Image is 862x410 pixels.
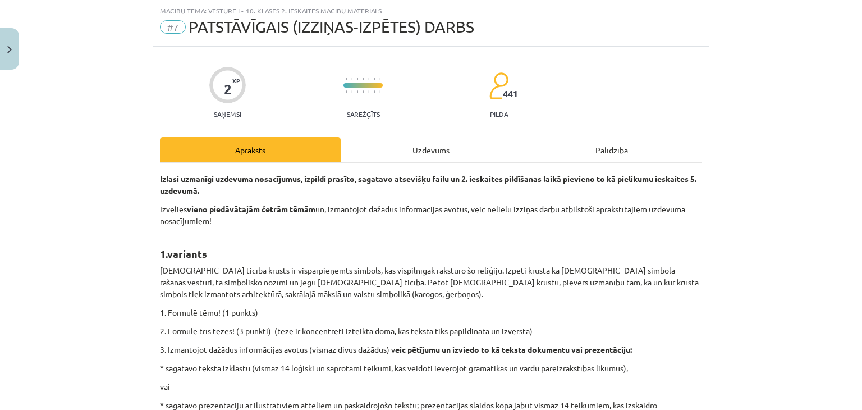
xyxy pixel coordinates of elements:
b: Izlasi uzmanīgi uzdevuma nosacījumus, izpildi prasīto, sagatavo atsevišķu failu un 2. ieskaites p... [160,174,696,195]
div: Apraksts [160,137,341,162]
span: #7 [160,20,186,34]
img: icon-short-line-57e1e144782c952c97e751825c79c345078a6d821885a25fce030b3d8c18986b.svg [363,90,364,93]
img: icon-short-line-57e1e144782c952c97e751825c79c345078a6d821885a25fce030b3d8c18986b.svg [351,78,352,80]
p: 2. Formulē trīs tēzes! (3 punkti) (tēze ir koncentrēti izteikta doma, kas tekstā tiks papildināta... [160,325,702,337]
p: Saņemsi [209,110,246,118]
span: 441 [503,89,518,99]
span: PATSTĀVĪGAIS (IZZIŅAS-IZPĒTES) DARBS [189,17,474,36]
b: vieno piedāvātajām četrām tēmām [187,204,315,214]
img: icon-short-line-57e1e144782c952c97e751825c79c345078a6d821885a25fce030b3d8c18986b.svg [357,90,358,93]
p: Sarežģīts [347,110,380,118]
span: XP [232,78,240,84]
p: 3. Izmantojot dažādus informācijas avotus (vismaz divus dažādus) v [160,344,702,356]
img: students-c634bb4e5e11cddfef0936a35e636f08e4e9abd3cc4e673bd6f9a4125e45ecb1.svg [489,72,508,100]
img: icon-short-line-57e1e144782c952c97e751825c79c345078a6d821885a25fce030b3d8c18986b.svg [363,78,364,80]
img: icon-short-line-57e1e144782c952c97e751825c79c345078a6d821885a25fce030b3d8c18986b.svg [368,90,369,93]
img: icon-short-line-57e1e144782c952c97e751825c79c345078a6d821885a25fce030b3d8c18986b.svg [374,90,375,93]
img: icon-close-lesson-0947bae3869378f0d4975bcd49f059093ad1ed9edebbc8119c70593378902aed.svg [7,46,12,53]
img: icon-short-line-57e1e144782c952c97e751825c79c345078a6d821885a25fce030b3d8c18986b.svg [351,90,352,93]
img: icon-short-line-57e1e144782c952c97e751825c79c345078a6d821885a25fce030b3d8c18986b.svg [379,90,380,93]
img: icon-short-line-57e1e144782c952c97e751825c79c345078a6d821885a25fce030b3d8c18986b.svg [379,78,380,80]
p: [DEMOGRAPHIC_DATA] ticībā krusts ir vispārpieņemts simbols, kas vispilnīgāk raksturo šo reliģiju.... [160,265,702,300]
img: icon-short-line-57e1e144782c952c97e751825c79c345078a6d821885a25fce030b3d8c18986b.svg [357,78,358,80]
div: Uzdevums [341,137,521,162]
p: Izvēlies un, izmantojot dažādus informācijas avotus, veic nelielu izziņas darbu atbilstoši apraks... [160,203,702,227]
img: icon-short-line-57e1e144782c952c97e751825c79c345078a6d821885a25fce030b3d8c18986b.svg [374,78,375,80]
img: icon-short-line-57e1e144782c952c97e751825c79c345078a6d821885a25fce030b3d8c18986b.svg [346,78,347,80]
div: Palīdzība [521,137,702,162]
p: pilda [490,110,508,118]
img: icon-short-line-57e1e144782c952c97e751825c79c345078a6d821885a25fce030b3d8c18986b.svg [346,90,347,93]
div: 2 [224,81,232,97]
p: * sagatavo teksta izklāstu (vismaz 14 loģiski un saprotami teikumi, kas veidoti ievērojot gramati... [160,362,702,374]
p: vai [160,381,702,393]
b: eic pētījumu un izviedo to kā teksta dokumentu vai prezentāciju: [395,344,632,354]
b: 1.variants [160,247,207,260]
p: 1. Formulē tēmu! (1 punkts) [160,307,702,318]
img: icon-short-line-57e1e144782c952c97e751825c79c345078a6d821885a25fce030b3d8c18986b.svg [368,78,369,80]
div: Mācību tēma: Vēsture i - 10. klases 2. ieskaites mācību materiāls [160,7,702,15]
